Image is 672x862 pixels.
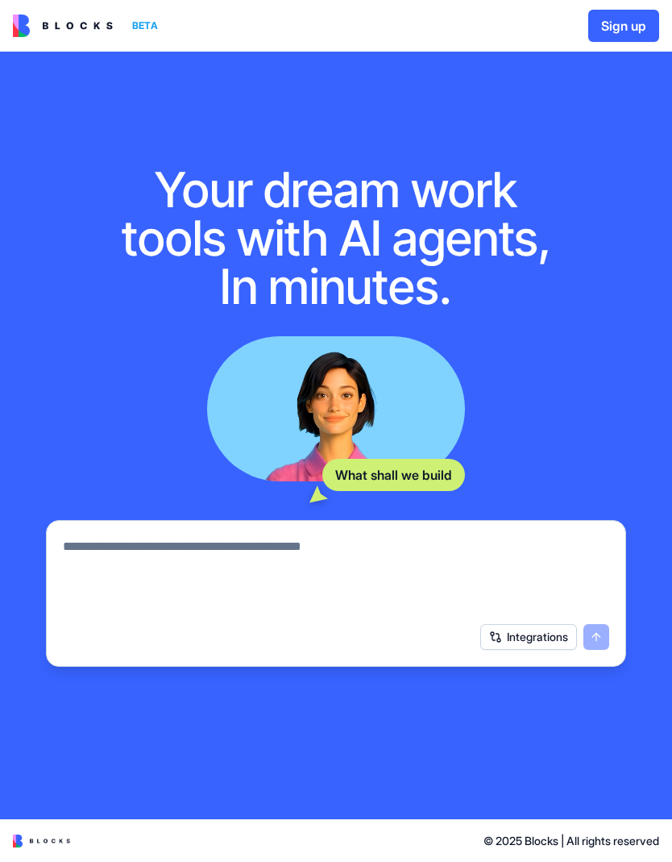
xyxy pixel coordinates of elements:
[13,835,70,847] img: logo
[13,15,113,37] img: logo
[483,833,659,849] span: © 2025 Blocks | All rights reserved
[480,624,577,650] button: Integrations
[13,15,164,37] a: BETA
[104,165,568,310] h1: Your dream work tools with AI agents, In minutes.
[126,15,164,37] div: BETA
[322,459,465,491] div: What shall we build
[588,10,659,42] button: Sign up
